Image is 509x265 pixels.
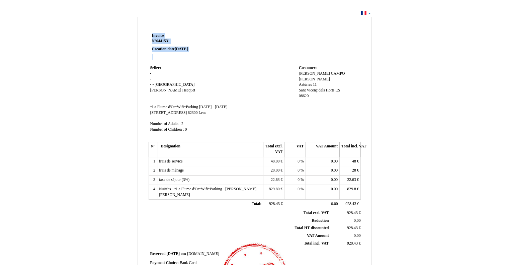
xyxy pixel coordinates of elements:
td: 4 [149,185,157,199]
span: Payment Choice: [150,261,179,265]
td: % [284,176,306,185]
span: 0.00 [331,159,338,163]
span: Lens [198,111,206,115]
span: [DATE] - [DATE] [199,105,228,109]
span: 22.63 [271,178,279,182]
span: 0.00 [331,202,338,206]
span: Reduction [312,218,329,223]
span: Total incl. VAT [304,241,329,246]
span: Number of Children : [150,127,184,132]
span: 829.8 [347,187,356,191]
td: € [263,200,284,209]
td: % [284,185,306,199]
span: [PERSON_NAME] [299,71,330,76]
th: Total excl. VAT [263,142,284,157]
td: % [284,157,306,166]
span: Total excl. VAT [304,211,329,215]
td: € [263,157,284,166]
span: 0 [298,168,300,173]
td: € [340,166,361,176]
span: [DATE] [175,47,188,51]
span: - [150,71,152,76]
td: € [340,200,361,209]
th: VAT Amount [306,142,339,157]
span: 928.43 [347,241,358,246]
span: Invoice [152,34,164,38]
span: - [152,82,154,87]
span: 928.43 [269,202,280,206]
span: 22.63 [347,178,356,182]
span: 0.00 [331,168,338,173]
td: € [330,240,362,247]
span: 0 [298,178,300,182]
span: 0.00 [354,234,360,238]
span: VAT Amount [307,234,329,238]
td: 2 [149,166,157,176]
th: VAT [284,142,306,157]
span: Customer: [299,66,317,70]
th: N° [149,142,157,157]
span: on: [181,252,186,256]
span: 6441531 [156,39,170,43]
span: Seller: [150,66,161,70]
span: 0.00 [331,178,338,182]
span: [PERSON_NAME] [150,88,181,92]
span: - [150,82,152,87]
span: CAMPO [PERSON_NAME] [299,71,345,81]
span: 62300 [188,111,197,115]
td: € [330,209,362,217]
td: € [340,185,361,199]
span: Number of Adults : [150,122,181,126]
td: 3 [149,176,157,185]
span: [DATE] [167,252,180,256]
span: 28 [352,168,356,173]
span: 08620 [299,94,309,98]
td: € [263,185,284,199]
span: 0 [185,127,187,132]
span: [GEOGRAPHIC_DATA] [155,82,194,87]
span: frais de service [159,159,183,163]
span: Bank Card [180,261,196,265]
span: 928.43 [347,226,358,230]
span: *La Plume d'Or*Wifi*Parking [150,105,198,109]
span: Reserved [150,252,166,256]
span: 48.00 [271,159,279,163]
span: 2 [181,122,183,126]
th: Total incl. VAT [340,142,361,157]
td: 1 [149,157,157,166]
span: 829.80 [269,187,279,191]
td: € [330,224,362,232]
strong: N° [152,39,232,44]
span: - [150,77,152,81]
th: Designation [157,142,263,157]
span: ES [335,88,340,92]
td: € [340,157,361,166]
span: 0.00 [331,187,338,191]
span: Astúries 11 [299,82,317,87]
span: [STREET_ADDRESS] [150,111,187,115]
span: Sant Vicenç dels Horts [299,88,335,92]
span: 928.43 [347,211,358,215]
span: 0,00 [354,218,360,223]
td: % [284,166,306,176]
td: € [263,176,284,185]
span: frais de ménage [159,168,184,173]
td: € [340,176,361,185]
span: - [150,94,152,98]
span: [DOMAIN_NAME] [187,252,219,256]
span: Nuitées - *La Plume d'Or*Wifi*Parking - [PERSON_NAME] [PERSON_NAME] [159,187,256,197]
span: 928.43 [345,202,356,206]
span: taxe de séjour (3%) [159,178,189,182]
span: Total: [252,202,261,206]
td: € [263,166,284,176]
span: 28.00 [271,168,279,173]
span: 48 [352,159,356,163]
span: 0 [298,159,300,163]
span: 0 [298,187,300,191]
strong: Creation date [152,47,188,51]
span: Total HT discounted [294,226,329,230]
span: Hecquet [182,88,195,92]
